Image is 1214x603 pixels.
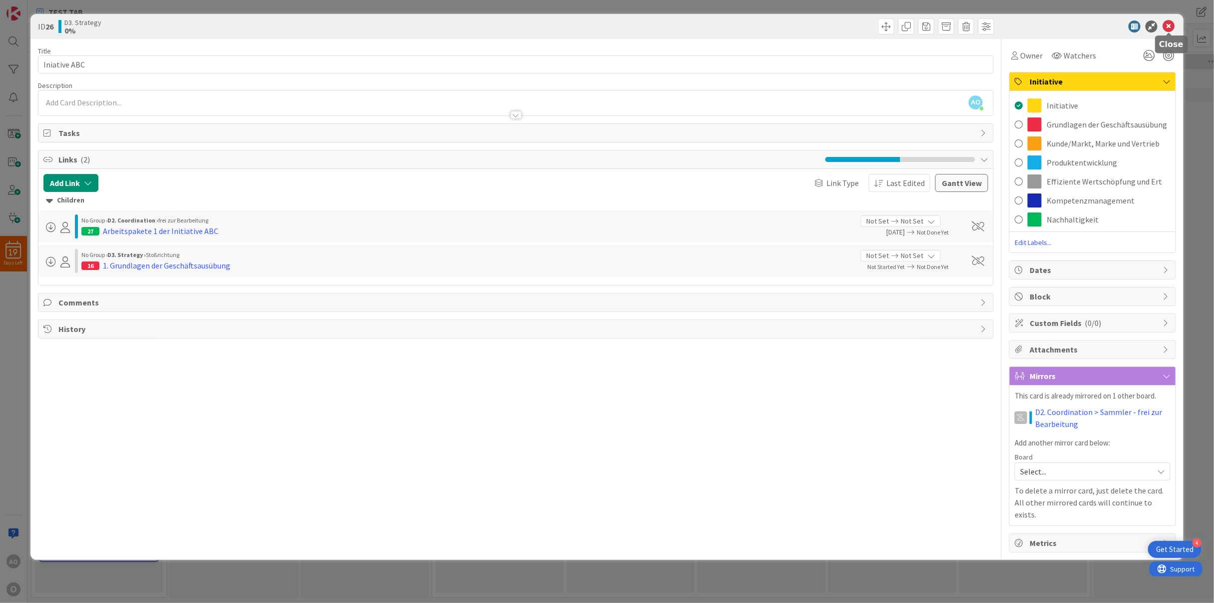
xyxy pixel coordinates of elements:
[103,259,230,271] div: 1. Grundlagen der Geschäftsausübung
[935,174,988,192] button: Gantt View
[1085,318,1101,328] span: ( 0/0 )
[917,263,949,270] span: Not Done Yet
[826,177,859,189] span: Link Type
[58,127,976,139] span: Tasks
[1047,137,1160,149] span: Kunde/Markt, Marke und Vertrieb
[58,323,976,335] span: History
[1030,264,1158,276] span: Dates
[107,251,146,258] b: D3. Strategy ›
[81,216,107,224] span: No Group ›
[1010,237,1176,247] span: Edit Labels...
[1047,99,1078,111] span: Initiative
[1020,464,1148,478] span: Select...
[886,177,925,189] span: Last Edited
[1015,437,1171,449] p: Add another mirror card below:
[1047,213,1099,225] span: Nachhaltigkeit
[1156,544,1194,554] div: Get Started
[43,174,98,192] button: Add Link
[58,153,821,165] span: Links
[1020,49,1043,61] span: Owner
[1064,49,1096,61] span: Watchers
[81,261,99,270] div: 16
[1015,453,1033,460] span: Board
[1030,317,1158,329] span: Custom Fields
[38,55,994,73] input: type card name here...
[103,225,218,237] div: Arbeitspakete 1 der Initiative ABC
[1047,156,1117,168] span: Produktentwicklung
[1030,537,1158,549] span: Metrics
[64,26,101,34] b: 0%
[21,1,45,13] span: Support
[46,195,986,206] div: Children
[867,263,905,270] span: Not Started Yet
[1148,541,1202,558] div: Open Get Started checklist, remaining modules: 4
[1030,370,1158,382] span: Mirrors
[1015,390,1171,402] p: This card is already mirrored on 1 other board.
[58,296,976,308] span: Comments
[107,216,158,224] b: D2. Coordination ›
[38,20,53,32] span: ID
[81,227,99,235] div: 27
[866,250,889,261] span: Not Set
[866,216,889,226] span: Not Set
[917,228,949,236] span: Not Done Yet
[901,250,923,261] span: Not Set
[45,21,53,31] b: 26
[869,174,930,192] button: Last Edited
[861,227,905,237] span: [DATE]
[1030,290,1158,302] span: Block
[1159,39,1184,49] h5: Close
[901,216,923,226] span: Not Set
[81,251,107,258] span: No Group ›
[1030,75,1158,87] span: Initiative
[1047,118,1167,130] span: Grundlagen der Geschäftsausübung
[146,251,179,258] span: Stoßrichtung
[1030,343,1158,355] span: Attachments
[1193,538,1202,547] div: 4
[1047,175,1162,187] span: Effiziente Wertschöpfung und Ert
[38,81,72,90] span: Description
[38,46,51,55] label: Title
[1047,194,1135,206] span: Kompetenzmanagement
[158,216,208,224] span: frei zur Bearbeitung
[969,95,983,109] span: AO
[64,18,101,26] span: D3. Strategy
[1015,484,1171,520] p: To delete a mirror card, just delete the card. All other mirrored cards will continue to exists.
[1035,406,1171,430] a: D2. Coordination > Sammler - frei zur Bearbeitung
[80,154,90,164] span: ( 2 )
